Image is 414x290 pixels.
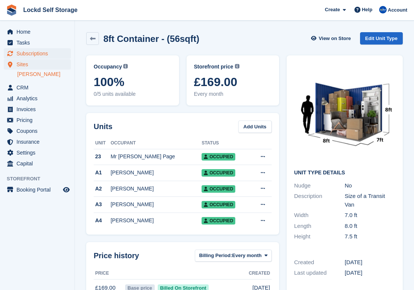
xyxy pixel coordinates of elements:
[6,4,17,16] img: stora-icon-8386f47178a22dfd0bd8f6a31ec36ba5ce8667c1dd55bd0f319d3a0aa187defe.svg
[111,217,202,225] div: [PERSON_NAME]
[111,169,202,177] div: [PERSON_NAME]
[94,169,111,177] div: A1
[202,137,250,149] th: Status
[202,185,235,193] span: Occupied
[7,175,75,183] span: Storefront
[238,120,272,133] a: Add Units
[294,269,345,277] div: Last updated
[16,82,61,93] span: CRM
[94,90,172,98] span: 0/5 units available
[362,6,372,13] span: Help
[360,32,403,45] a: Edit Unit Type
[294,192,345,209] div: Description
[94,75,172,89] span: 100%
[310,32,354,45] a: View on Store
[294,181,345,190] div: Nudge
[4,93,71,104] a: menu
[345,192,395,209] div: Size of a Transit Van
[111,201,202,208] div: [PERSON_NAME]
[103,34,199,44] h2: 8ft Container - (56sqft)
[194,63,233,71] span: Storefront price
[194,90,272,98] span: Every month
[16,37,61,48] span: Tasks
[4,48,71,59] a: menu
[4,115,71,125] a: menu
[345,232,395,241] div: 7.5 ft
[294,232,345,241] div: Height
[294,211,345,220] div: Width
[20,4,81,16] a: Lockd Self Storage
[4,82,71,93] a: menu
[4,184,71,195] a: menu
[16,184,61,195] span: Booking Portal
[4,59,71,70] a: menu
[94,185,111,193] div: A2
[16,126,61,136] span: Coupons
[94,217,111,225] div: A4
[111,137,202,149] th: Occupant
[4,37,71,48] a: menu
[94,63,122,71] span: Occupancy
[16,137,61,147] span: Insurance
[202,169,235,177] span: Occupied
[202,201,235,208] span: Occupied
[325,6,340,13] span: Create
[4,126,71,136] a: menu
[16,104,61,115] span: Invoices
[388,6,407,14] span: Account
[345,211,395,220] div: 7.0 ft
[294,63,395,164] img: Your%20paragraph%20text%20(1).png
[62,185,71,194] a: Preview store
[4,137,71,147] a: menu
[94,268,124,280] th: Price
[345,222,395,231] div: 8.0 ft
[94,153,111,161] div: 23
[16,48,61,59] span: Subscriptions
[195,250,272,262] button: Billing Period: Every month
[235,64,239,68] img: icon-info-grey-7440780725fd019a000dd9b08b2336e03edf1995a4989e88bcd33f0948082b44.svg
[249,270,270,277] span: Created
[194,75,272,89] span: £169.00
[199,252,232,259] span: Billing Period:
[232,252,262,259] span: Every month
[94,121,112,132] h2: Units
[16,115,61,125] span: Pricing
[16,93,61,104] span: Analytics
[294,258,345,267] div: Created
[345,269,395,277] div: [DATE]
[94,250,139,261] span: Price history
[4,104,71,115] a: menu
[16,59,61,70] span: Sites
[294,222,345,231] div: Length
[345,181,395,190] div: No
[94,201,111,208] div: A3
[379,6,387,13] img: Jonny Bleach
[16,158,61,169] span: Capital
[202,153,235,161] span: Occupied
[16,27,61,37] span: Home
[111,153,202,161] div: Mr [PERSON_NAME] Page
[4,158,71,169] a: menu
[319,35,351,42] span: View on Store
[4,147,71,158] a: menu
[94,137,111,149] th: Unit
[4,27,71,37] a: menu
[111,185,202,193] div: [PERSON_NAME]
[294,170,395,176] h2: Unit Type details
[17,71,71,78] a: [PERSON_NAME]
[123,64,128,68] img: icon-info-grey-7440780725fd019a000dd9b08b2336e03edf1995a4989e88bcd33f0948082b44.svg
[202,217,235,225] span: Occupied
[345,258,395,267] div: [DATE]
[16,147,61,158] span: Settings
